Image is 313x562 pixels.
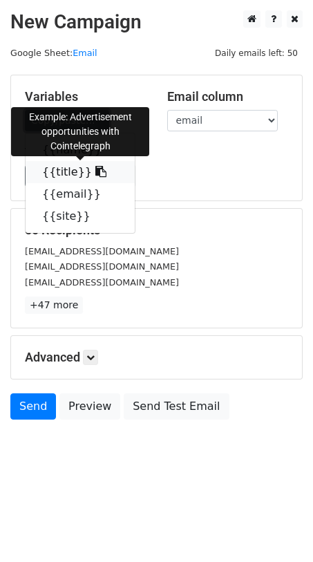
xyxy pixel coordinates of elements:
[10,393,56,420] a: Send
[244,496,313,562] iframe: Chat Widget
[73,48,97,58] a: Email
[210,46,303,61] span: Daily emails left: 50
[10,10,303,34] h2: New Campaign
[26,183,135,205] a: {{email}}
[25,246,179,256] small: [EMAIL_ADDRESS][DOMAIN_NAME]
[26,205,135,227] a: {{site}}
[11,107,149,156] div: Example: Advertisement opportunities with Cointelegraph
[59,393,120,420] a: Preview
[25,350,288,365] h5: Advanced
[25,89,146,104] h5: Variables
[26,161,135,183] a: {{title}}
[25,261,179,272] small: [EMAIL_ADDRESS][DOMAIN_NAME]
[210,48,303,58] a: Daily emails left: 50
[124,393,229,420] a: Send Test Email
[25,277,179,288] small: [EMAIL_ADDRESS][DOMAIN_NAME]
[25,297,83,314] a: +47 more
[10,48,97,58] small: Google Sheet:
[167,89,289,104] h5: Email column
[25,223,288,238] h5: 50 Recipients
